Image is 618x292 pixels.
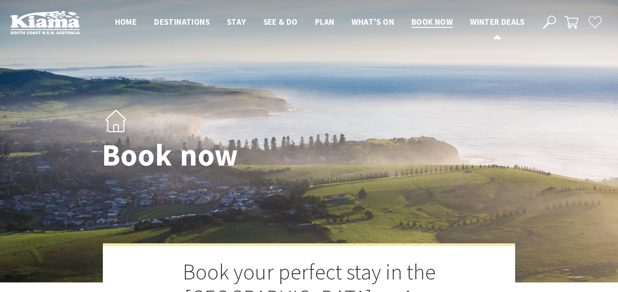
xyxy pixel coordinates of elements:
[115,17,137,27] span: Home
[227,17,246,27] span: Stay
[263,17,298,27] span: See & Do
[315,17,335,27] span: Plan
[470,17,524,27] span: Winter Deals
[106,15,533,30] nav: Main Menu
[154,17,210,27] span: Destinations
[411,17,453,27] span: Book now
[102,139,347,172] h1: Book now
[352,17,394,27] span: What’s On
[10,10,80,34] img: Kiama Logo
